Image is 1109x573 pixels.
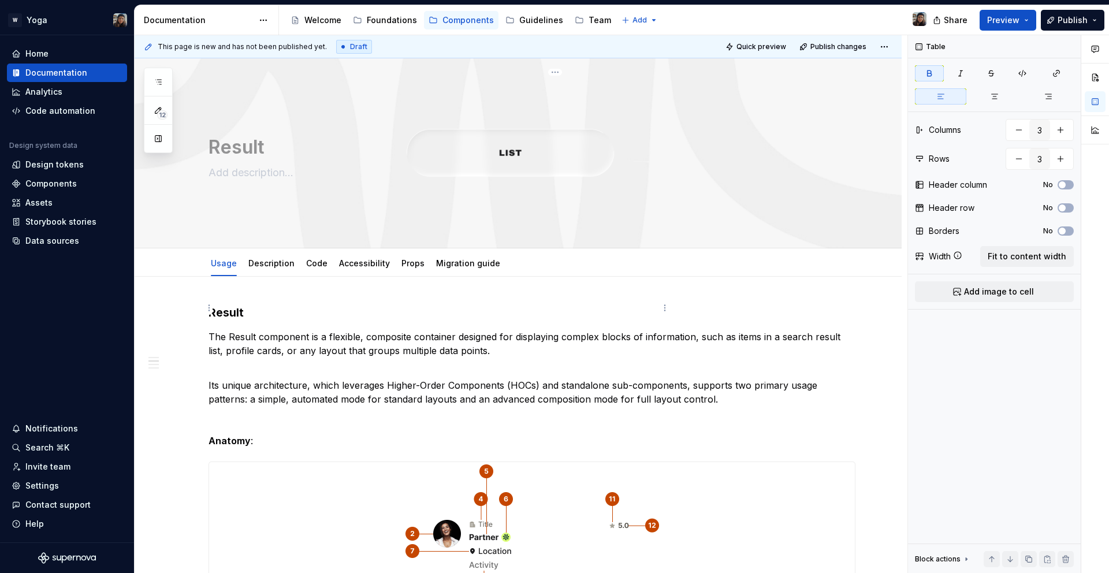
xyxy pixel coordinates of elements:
[618,12,661,28] button: Add
[209,304,855,321] h3: Result
[9,141,77,150] div: Design system data
[25,461,70,472] div: Invite team
[915,281,1074,302] button: Add image to cell
[927,10,975,31] button: Share
[987,14,1019,26] span: Preview
[722,39,791,55] button: Quick preview
[810,42,866,51] span: Publish changes
[25,178,77,189] div: Components
[209,364,855,406] p: Its unique architecture, which leverages Higher-Order Components (HOCs) and standalone sub-compon...
[339,258,390,268] a: Accessibility
[964,286,1034,297] span: Add image to cell
[7,155,127,174] a: Design tokens
[206,251,241,275] div: Usage
[988,251,1066,262] span: Fit to content width
[25,48,49,59] div: Home
[7,477,127,495] a: Settings
[7,44,127,63] a: Home
[157,110,168,120] span: 12
[944,14,967,26] span: Share
[1058,14,1088,26] span: Publish
[27,14,47,26] div: Yoga
[401,258,425,268] a: Props
[350,42,367,51] span: Draft
[209,330,855,358] p: The Result component is a flexible, composite container designed for displaying complex blocks of...
[8,13,22,27] div: W
[144,14,253,26] div: Documentation
[25,86,62,98] div: Analytics
[431,251,505,275] div: Migration guide
[244,251,299,275] div: Description
[38,552,96,564] svg: Supernova Logo
[25,105,95,117] div: Code automation
[113,13,127,27] img: Larissa Matos
[304,14,341,26] div: Welcome
[7,64,127,82] a: Documentation
[367,14,417,26] div: Foundations
[25,518,44,530] div: Help
[1041,10,1104,31] button: Publish
[913,12,926,26] img: Larissa Matos
[442,14,494,26] div: Components
[206,133,853,161] textarea: Result
[7,174,127,193] a: Components
[209,435,251,447] strong: Anatomy
[929,251,951,262] div: Width
[7,515,127,533] button: Help
[929,202,974,214] div: Header row
[929,124,961,136] div: Columns
[424,11,498,29] a: Components
[7,419,127,438] button: Notifications
[348,11,422,29] a: Foundations
[7,83,127,101] a: Analytics
[1043,203,1053,213] label: No
[397,251,429,275] div: Props
[929,153,950,165] div: Rows
[286,11,346,29] a: Welcome
[158,42,327,51] span: This page is new and has not been published yet.
[248,258,295,268] a: Description
[25,442,69,453] div: Search ⌘K
[211,258,237,268] a: Usage
[501,11,568,29] a: Guidelines
[25,423,78,434] div: Notifications
[7,438,127,457] button: Search ⌘K
[286,9,616,32] div: Page tree
[1043,180,1053,189] label: No
[7,213,127,231] a: Storybook stories
[1043,226,1053,236] label: No
[436,258,500,268] a: Migration guide
[25,67,87,79] div: Documentation
[929,179,987,191] div: Header column
[796,39,872,55] button: Publish changes
[570,11,616,29] a: Team
[306,258,328,268] a: Code
[7,496,127,514] button: Contact support
[25,480,59,492] div: Settings
[915,551,971,567] div: Block actions
[7,194,127,212] a: Assets
[980,10,1036,31] button: Preview
[589,14,611,26] div: Team
[25,235,79,247] div: Data sources
[209,434,855,448] p: :
[334,251,395,275] div: Accessibility
[7,457,127,476] a: Invite team
[7,232,127,250] a: Data sources
[929,225,959,237] div: Borders
[25,159,84,170] div: Design tokens
[7,102,127,120] a: Code automation
[980,246,1074,267] button: Fit to content width
[2,8,132,32] button: WYogaLarissa Matos
[736,42,786,51] span: Quick preview
[632,16,647,25] span: Add
[519,14,563,26] div: Guidelines
[25,499,91,511] div: Contact support
[915,555,961,564] div: Block actions
[302,251,332,275] div: Code
[25,197,53,209] div: Assets
[25,216,96,228] div: Storybook stories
